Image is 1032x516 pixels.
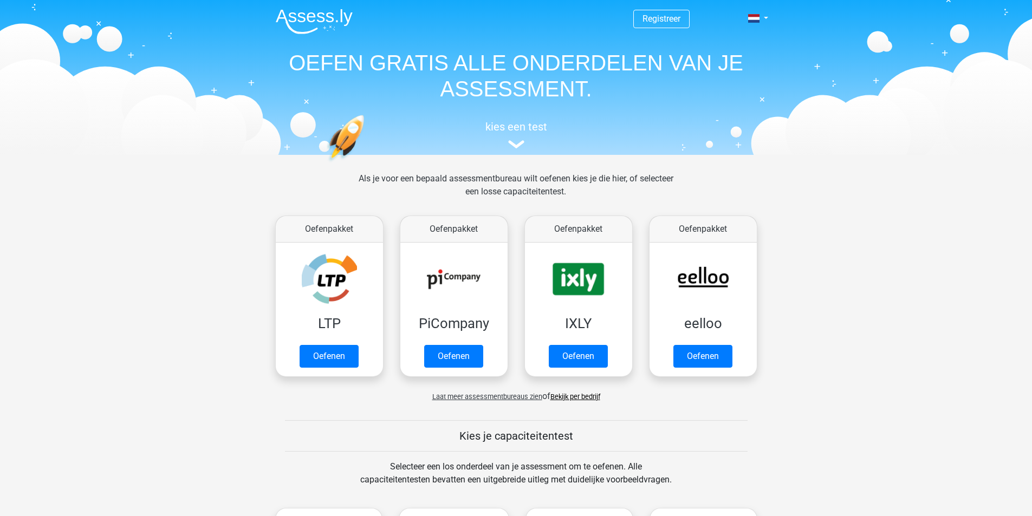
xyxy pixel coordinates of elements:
[424,345,483,368] a: Oefenen
[432,393,542,401] span: Laat meer assessmentbureaus zien
[267,50,765,102] h1: OEFEN GRATIS ALLE ONDERDELEN VAN JE ASSESSMENT.
[327,115,406,213] img: oefenen
[350,460,682,499] div: Selecteer een los onderdeel van je assessment om te oefenen. Alle capaciteitentesten bevatten een...
[642,14,680,24] a: Registreer
[300,345,359,368] a: Oefenen
[550,393,600,401] a: Bekijk per bedrijf
[276,9,353,34] img: Assessly
[350,172,682,211] div: Als je voor een bepaald assessmentbureau wilt oefenen kies je die hier, of selecteer een losse ca...
[285,429,748,442] h5: Kies je capaciteitentest
[267,120,765,133] h5: kies een test
[508,140,524,148] img: assessment
[267,381,765,403] div: of
[673,345,732,368] a: Oefenen
[267,120,765,149] a: kies een test
[549,345,608,368] a: Oefenen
